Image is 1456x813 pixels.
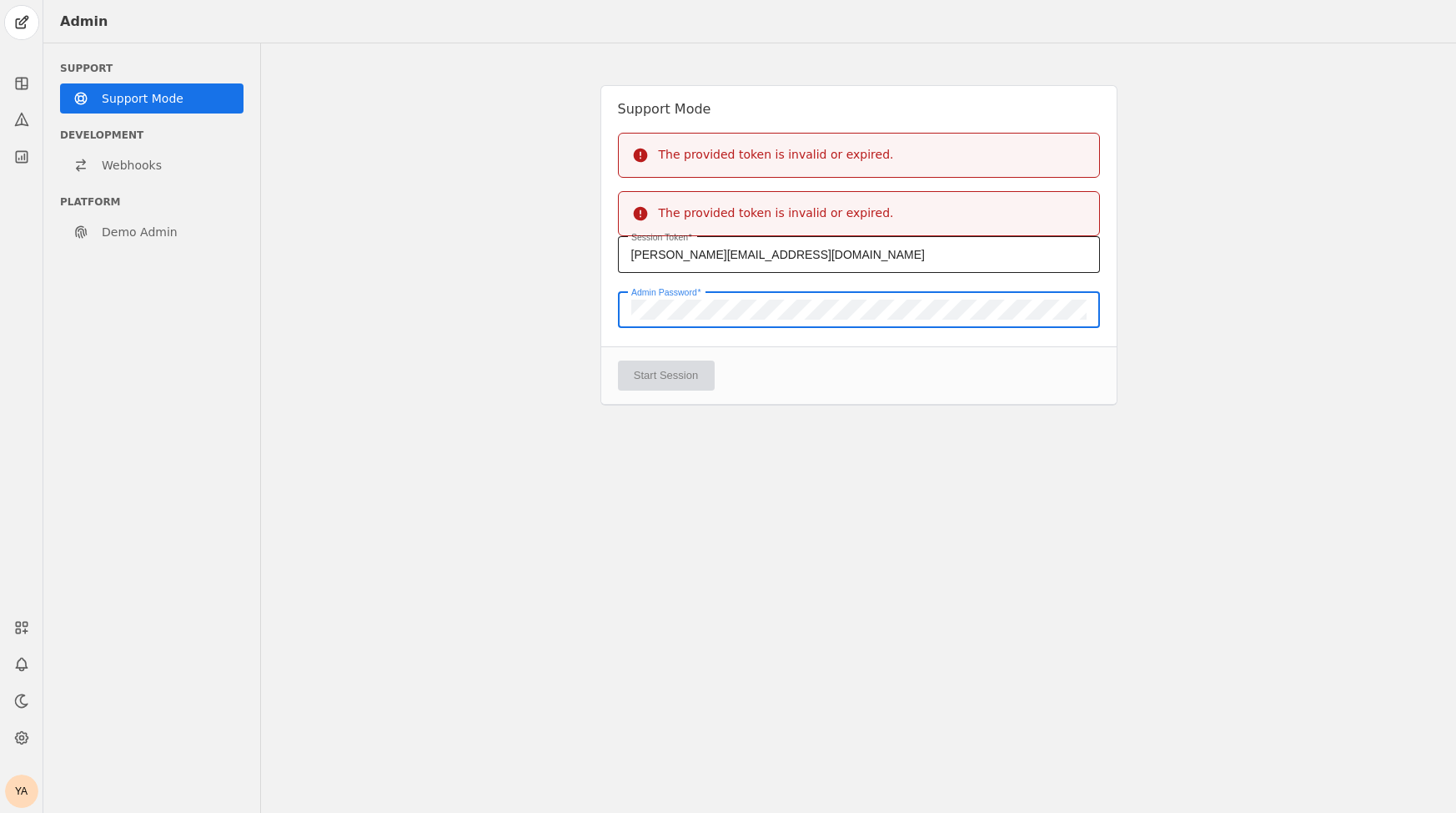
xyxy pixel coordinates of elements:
[60,129,143,141] span: Development
[102,90,183,107] span: Support Mode
[60,196,121,208] span: Platform
[60,13,108,30] div: Admin
[631,230,688,245] mat-label: Session Token
[102,224,178,240] span: Demo Admin
[659,146,894,163] div: The provided token is invalid or expired.
[102,157,162,174] span: Webhooks
[618,99,1100,119] h2: Support Mode
[60,63,113,74] span: Support
[659,205,894,221] div: The provided token is invalid or expired.
[5,775,38,808] button: YA
[631,285,697,300] mat-label: Admin Password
